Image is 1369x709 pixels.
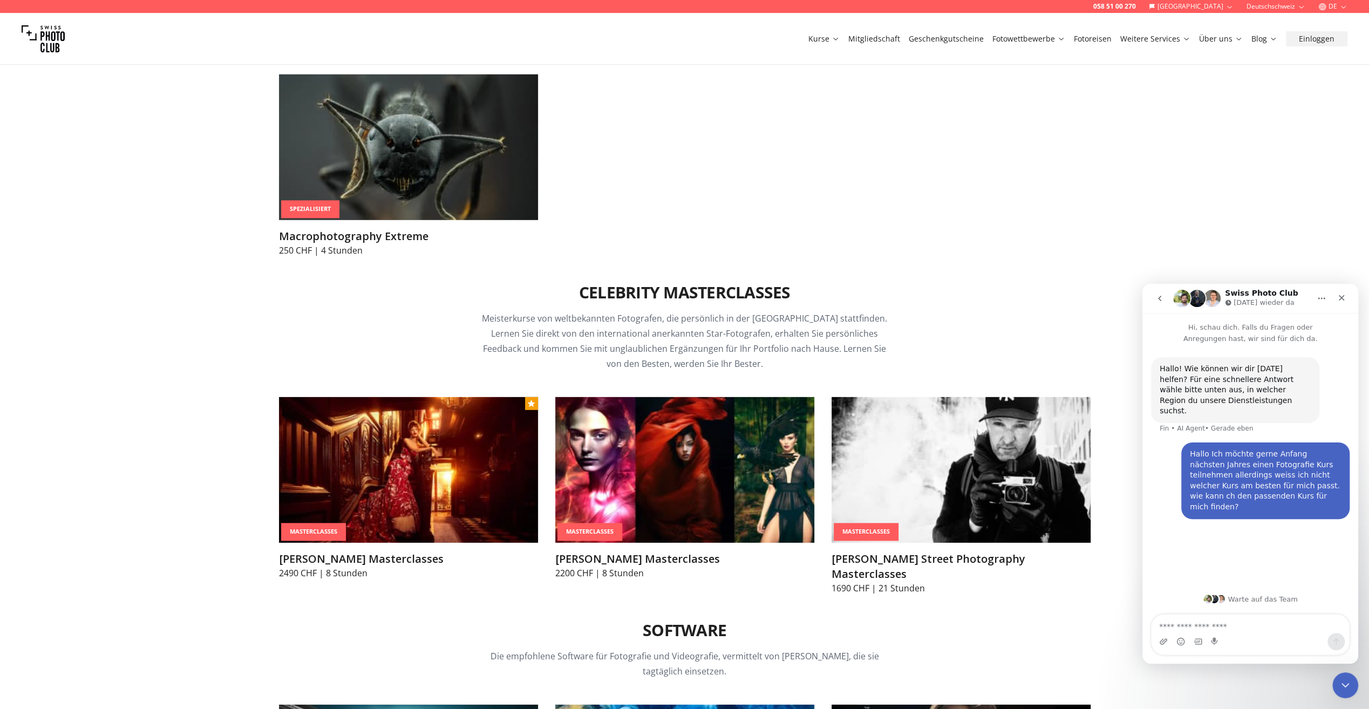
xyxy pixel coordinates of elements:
[279,397,538,580] a: Lindsay Adler MasterclassesMasterClasses[PERSON_NAME] Masterclasses2490 CHF | 8 Stunden
[279,397,538,543] img: Lindsay Adler Masterclasses
[1195,31,1247,46] button: Über uns
[808,33,840,44] a: Kurse
[832,582,1091,595] p: 1690 CHF | 21 Stunden
[555,551,814,567] h3: [PERSON_NAME] Masterclasses
[832,397,1091,543] img: Phil Penman Street Photography Masterclasses
[1070,31,1116,46] button: Fotoreisen
[848,33,900,44] a: Mitgliedschaft
[1093,2,1136,11] a: 058 51 00 270
[279,74,538,257] a: Macrophotography ExtremeSpezialisiertMacrophotography Extreme250 CHF | 4 Stunden
[1251,33,1277,44] a: Blog
[22,17,65,60] img: Swiss photo club
[832,397,1091,595] a: Phil Penman Street Photography MasterclassesMasterClasses[PERSON_NAME] Street Photography Masterc...
[804,31,844,46] button: Kurse
[1142,284,1358,664] iframe: Intercom live chat
[834,523,898,541] div: MasterClasses
[579,283,791,302] h2: Celebrity Masterclasses
[555,397,814,543] img: Marco Benedetti Masterclasses
[992,33,1065,44] a: Fotowettbewerbe
[1247,31,1282,46] button: Blog
[1199,33,1243,44] a: Über uns
[1120,33,1190,44] a: Weitere Services
[832,551,1091,582] h3: [PERSON_NAME] Street Photography Masterclasses
[555,397,814,580] a: Marco Benedetti MasterclassesMasterClasses[PERSON_NAME] Masterclasses2200 CHF | 8 Stunden
[557,523,622,541] div: MasterClasses
[491,650,879,677] span: Die empfohlene Software für Fotografie und Videografie, vermittelt von [PERSON_NAME], die sie tag...
[279,551,538,567] h3: [PERSON_NAME] Masterclasses
[1074,33,1112,44] a: Fotoreisen
[904,31,988,46] button: Geschenkgutscheine
[1116,31,1195,46] button: Weitere Services
[909,33,984,44] a: Geschenkgutscheine
[279,244,538,257] p: 250 CHF | 4 Stunden
[988,31,1070,46] button: Fotowettbewerbe
[643,621,726,640] h2: Software
[281,201,339,219] div: Spezialisiert
[555,567,814,580] p: 2200 CHF | 8 Stunden
[844,31,904,46] button: Mitgliedschaft
[279,74,538,220] img: Macrophotography Extreme
[1332,672,1358,698] iframe: Intercom live chat
[281,523,346,541] div: MasterClasses
[482,312,887,370] span: Meisterkurse von weltbekannten Fotografen, die persönlich in der [GEOGRAPHIC_DATA] stattfinden. L...
[279,567,538,580] p: 2490 CHF | 8 Stunden
[279,229,538,244] h3: Macrophotography Extreme
[1286,31,1347,46] button: Einloggen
